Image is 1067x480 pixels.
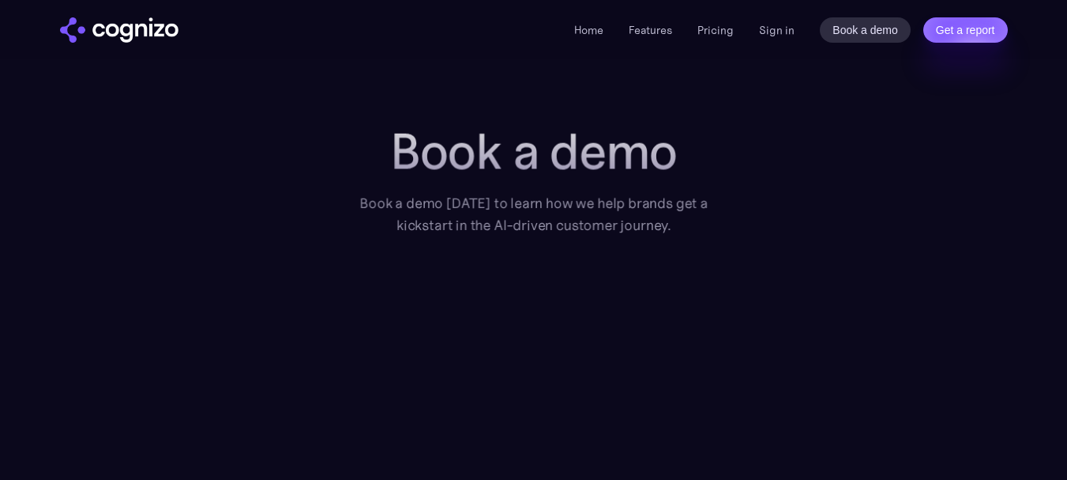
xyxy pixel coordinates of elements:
[759,21,795,40] a: Sign in
[574,23,603,37] a: Home
[697,23,734,37] a: Pricing
[60,17,178,43] a: home
[337,123,730,180] h1: Book a demo
[60,17,178,43] img: cognizo logo
[337,192,730,236] div: Book a demo [DATE] to learn how we help brands get a kickstart in the AI-driven customer journey.
[923,17,1008,43] a: Get a report
[629,23,672,37] a: Features
[820,17,911,43] a: Book a demo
